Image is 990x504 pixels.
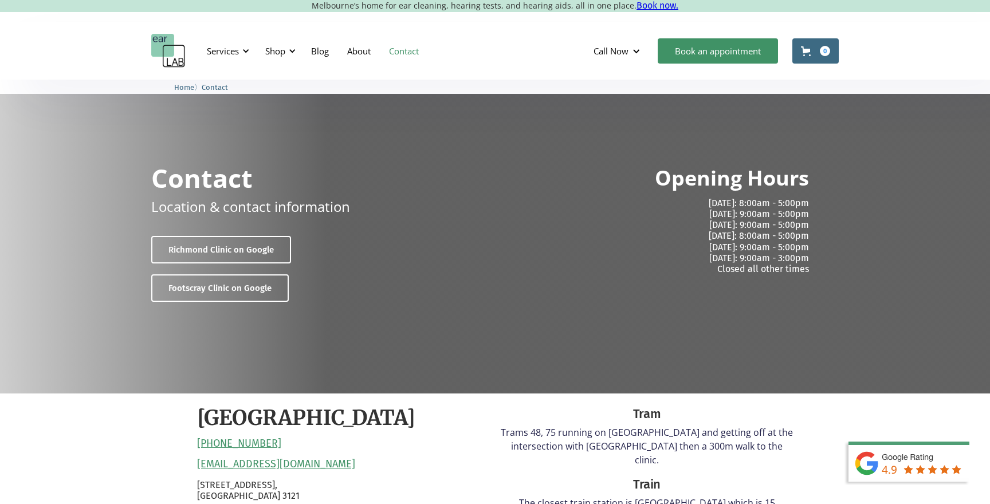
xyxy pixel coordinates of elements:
[594,45,628,57] div: Call Now
[151,274,289,302] a: Footscray Clinic on Google
[584,34,652,68] div: Call Now
[655,165,809,192] h2: Opening Hours
[820,46,830,56] div: 0
[151,196,350,216] p: Location & contact information
[151,34,186,68] a: home
[174,81,202,93] li: 〉
[792,38,839,64] a: Open cart
[174,83,194,92] span: Home
[501,475,793,494] div: Train
[202,81,228,92] a: Contact
[202,83,228,92] span: Contact
[501,426,793,467] p: Trams 48, 75 running on [GEOGRAPHIC_DATA] and getting off at the intersection with [GEOGRAPHIC_DA...
[197,479,489,501] p: [STREET_ADDRESS], [GEOGRAPHIC_DATA] 3121
[197,438,281,450] a: [PHONE_NUMBER]
[207,45,239,57] div: Services
[200,34,253,68] div: Services
[197,458,355,471] a: [EMAIL_ADDRESS][DOMAIN_NAME]
[338,34,380,68] a: About
[380,34,428,68] a: Contact
[174,81,194,92] a: Home
[265,45,285,57] div: Shop
[151,236,291,263] a: Richmond Clinic on Google
[197,405,415,432] h2: [GEOGRAPHIC_DATA]
[151,165,253,191] h1: Contact
[258,34,299,68] div: Shop
[501,405,793,423] div: Tram
[658,38,778,64] a: Book an appointment
[504,198,809,274] p: [DATE]: 8:00am - 5:00pm [DATE]: 9:00am - 5:00pm [DATE]: 9:00am - 5:00pm [DATE]: 8:00am - 5:00pm [...
[302,34,338,68] a: Blog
